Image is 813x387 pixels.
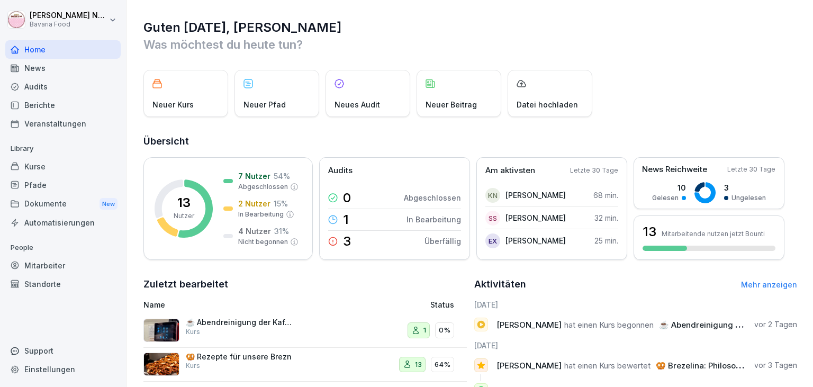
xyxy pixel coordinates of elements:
[505,212,566,223] p: [PERSON_NAME]
[474,277,526,292] h2: Aktivitäten
[415,359,422,370] p: 13
[485,211,500,226] div: SS
[424,236,461,247] p: Überfällig
[5,96,121,114] a: Berichte
[30,11,107,20] p: [PERSON_NAME] Neurohr
[474,340,798,351] h6: [DATE]
[5,176,121,194] a: Pfade
[5,140,121,157] p: Library
[754,360,797,371] p: vor 3 Tagen
[238,210,284,219] p: In Bearbeitung
[731,193,766,203] p: Ungelesen
[243,99,286,110] p: Neuer Pfad
[5,114,121,133] a: Veranstaltungen
[143,36,797,53] p: Was möchtest du heute tun?
[496,361,562,371] span: [PERSON_NAME]
[238,237,288,247] p: Nicht begonnen
[741,280,797,289] a: Mehr anzeigen
[186,318,292,327] p: ☕ Abendreinigung der Kaffeemaschine
[727,165,775,174] p: Letzte 30 Tage
[642,164,707,176] p: News Reichweite
[343,213,349,226] p: 1
[474,299,798,310] h6: [DATE]
[652,182,686,193] p: 10
[143,353,179,376] img: wxm90gn7bi8v0z1otajcw90g.png
[505,190,566,201] p: [PERSON_NAME]
[5,157,121,176] a: Kurse
[143,348,467,382] a: 🥨 Rezepte für unsere BreznKurs1364%
[328,165,353,177] p: Audits
[186,327,200,337] p: Kurs
[594,235,618,246] p: 25 min.
[5,59,121,77] a: News
[656,361,799,371] span: 🥨 Brezelina: Philosophie und Vielfalt
[5,256,121,275] a: Mitarbeiter
[652,193,679,203] p: Gelesen
[143,277,467,292] h2: Zuletzt bearbeitet
[662,230,765,238] p: Mitarbeitende nutzen jetzt Bounti
[143,19,797,36] h1: Guten [DATE], [PERSON_NAME]
[5,239,121,256] p: People
[174,211,194,221] p: Nutzer
[435,359,450,370] p: 64%
[186,352,292,362] p: 🥨 Rezepte für unsere Brezn
[177,196,191,209] p: 13
[570,166,618,175] p: Letzte 30 Tage
[152,99,194,110] p: Neuer Kurs
[274,170,290,182] p: 54 %
[143,319,179,342] img: um2bbbjq4dbxxqlrsbhdtvqt.png
[5,360,121,379] a: Einstellungen
[430,299,454,310] p: Status
[343,235,351,248] p: 3
[5,194,121,214] a: DokumenteNew
[274,198,288,209] p: 15 %
[754,319,797,330] p: vor 2 Tagen
[564,361,651,371] span: hat einen Kurs bewertet
[5,194,121,214] div: Dokumente
[496,320,562,330] span: [PERSON_NAME]
[594,212,618,223] p: 32 min.
[238,182,288,192] p: Abgeschlossen
[238,198,270,209] p: 2 Nutzer
[5,341,121,360] div: Support
[517,99,578,110] p: Datei hochladen
[186,361,200,371] p: Kurs
[643,223,656,241] h3: 13
[404,192,461,203] p: Abgeschlossen
[238,226,271,237] p: 4 Nutzer
[5,213,121,232] a: Automatisierungen
[485,188,500,203] div: KN
[143,134,797,149] h2: Übersicht
[274,226,289,237] p: 31 %
[335,99,380,110] p: Neues Audit
[100,198,118,210] div: New
[724,182,766,193] p: 3
[485,165,535,177] p: Am aktivsten
[505,235,566,246] p: [PERSON_NAME]
[343,192,351,204] p: 0
[426,99,477,110] p: Neuer Beitrag
[439,325,450,336] p: 0%
[238,170,270,182] p: 7 Nutzer
[5,77,121,96] a: Audits
[593,190,618,201] p: 68 min.
[143,299,342,310] p: Name
[564,320,654,330] span: hat einen Kurs begonnen
[30,21,107,28] p: Bavaria Food
[423,325,426,336] p: 1
[5,40,121,59] a: Home
[5,275,121,293] a: Standorte
[406,214,461,225] p: In Bearbeitung
[485,233,500,248] div: EX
